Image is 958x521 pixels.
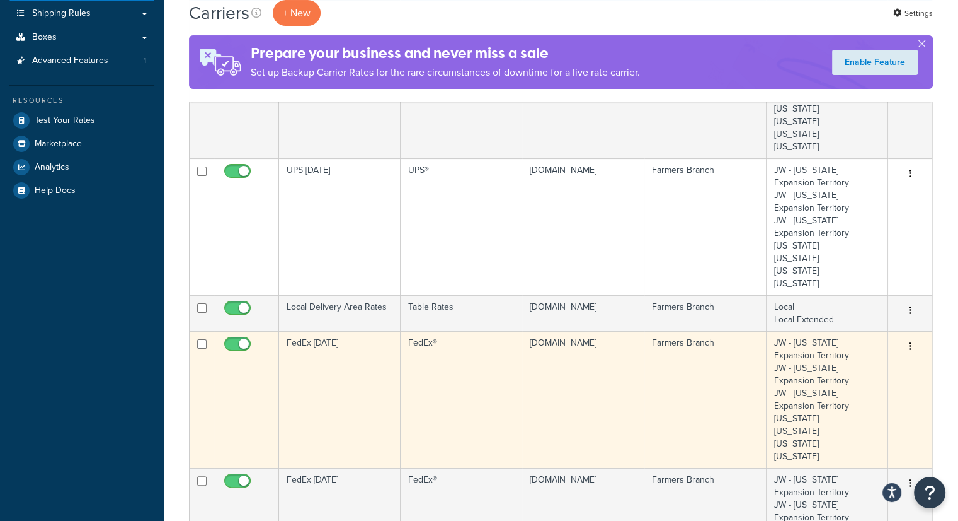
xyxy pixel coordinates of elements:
a: Analytics [9,156,154,179]
td: JW - [US_STATE] Expansion Territory JW - [US_STATE] Expansion Territory JW - [US_STATE] Expansion... [767,331,888,468]
p: Set up Backup Carrier Rates for the rare circumstances of downtime for a live rate carrier. [251,64,640,81]
div: Resources [9,95,154,106]
td: Farmers Branch [644,158,767,295]
span: Advanced Features [32,56,108,66]
button: Open Resource Center [914,477,945,508]
a: Marketplace [9,132,154,155]
a: Boxes [9,26,154,49]
h4: Prepare your business and never miss a sale [251,43,640,64]
td: FedEx [DATE] [279,331,401,468]
span: Help Docs [35,185,76,196]
span: Test Your Rates [35,115,95,126]
td: FedEx® [401,331,522,468]
a: Settings [893,4,933,22]
span: Boxes [32,32,57,43]
td: [DOMAIN_NAME] [522,158,644,295]
td: Farmers Branch [644,331,767,468]
img: ad-rules-rateshop-fe6ec290ccb7230408bd80ed9643f0289d75e0ffd9eb532fc0e269fcd187b520.png [189,35,251,89]
td: Local Delivery Area Rates [279,295,401,331]
td: [DOMAIN_NAME] [522,295,644,331]
td: JW - [US_STATE] Expansion Territory JW - [US_STATE] Expansion Territory JW - [US_STATE] Expansion... [767,158,888,295]
a: Test Your Rates [9,109,154,132]
a: Enable Feature [832,50,918,75]
a: Shipping Rules [9,2,154,25]
td: UPS [DATE] [279,158,401,295]
td: Table Rates [401,295,522,331]
span: Analytics [35,162,69,173]
h1: Carriers [189,1,249,25]
a: Advanced Features 1 [9,49,154,73]
td: Local Local Extended [767,295,888,331]
td: UPS® [401,158,522,295]
td: Farmers Branch [644,295,767,331]
span: 1 [144,56,146,66]
span: Marketplace [35,139,82,149]
span: Shipping Rules [32,8,91,19]
td: [DOMAIN_NAME] [522,331,644,468]
li: Advanced Features [9,49,154,73]
a: Help Docs [9,179,154,202]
